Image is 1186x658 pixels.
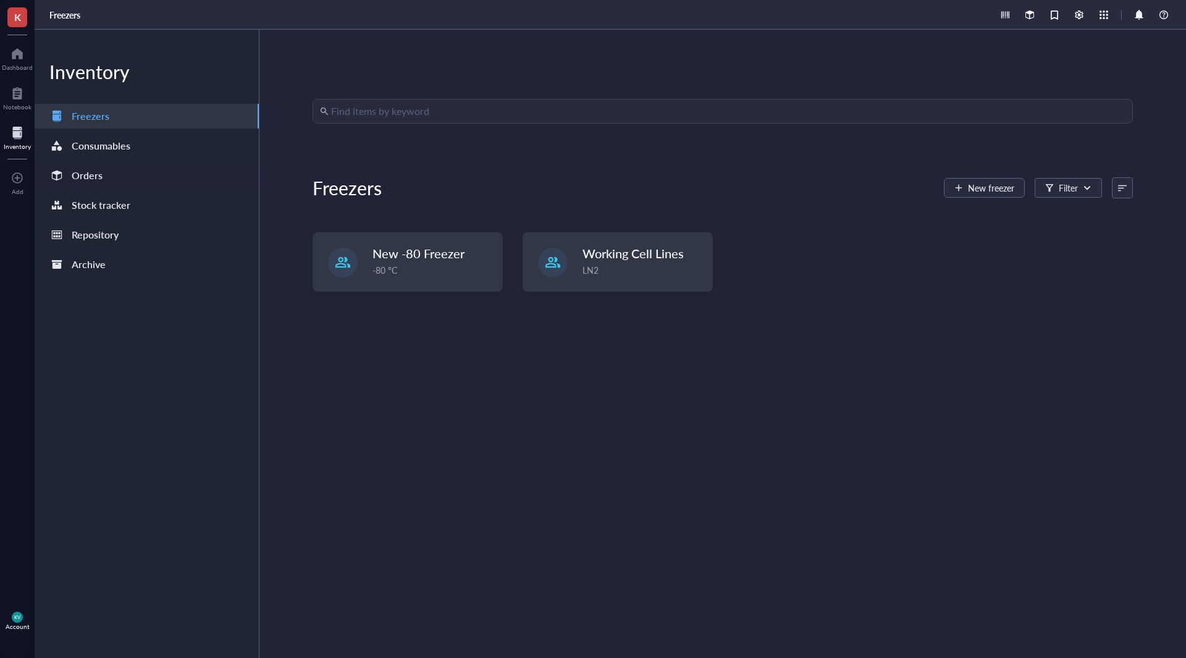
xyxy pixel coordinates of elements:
[72,226,119,243] div: Repository
[49,9,83,20] a: Freezers
[35,104,259,129] a: Freezers
[582,263,705,277] div: LN2
[1059,181,1078,195] div: Filter
[12,188,23,195] div: Add
[35,222,259,247] a: Repository
[582,245,684,262] span: Working Cell Lines
[14,9,21,25] span: K
[72,196,130,214] div: Stock tracker
[35,133,259,158] a: Consumables
[2,44,33,71] a: Dashboard
[372,263,495,277] div: -80 °C
[3,83,32,111] a: Notebook
[35,193,259,217] a: Stock tracker
[35,252,259,277] a: Archive
[3,103,32,111] div: Notebook
[72,137,130,154] div: Consumables
[313,175,382,200] div: Freezers
[6,623,30,630] div: Account
[35,163,259,188] a: Orders
[72,167,103,184] div: Orders
[72,256,106,273] div: Archive
[14,614,21,620] span: KV
[944,178,1025,198] button: New freezer
[4,123,31,150] a: Inventory
[968,183,1014,193] span: New freezer
[4,143,31,150] div: Inventory
[72,108,109,125] div: Freezers
[35,59,259,84] div: Inventory
[2,64,33,71] div: Dashboard
[372,245,465,262] span: New -80 Freezer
